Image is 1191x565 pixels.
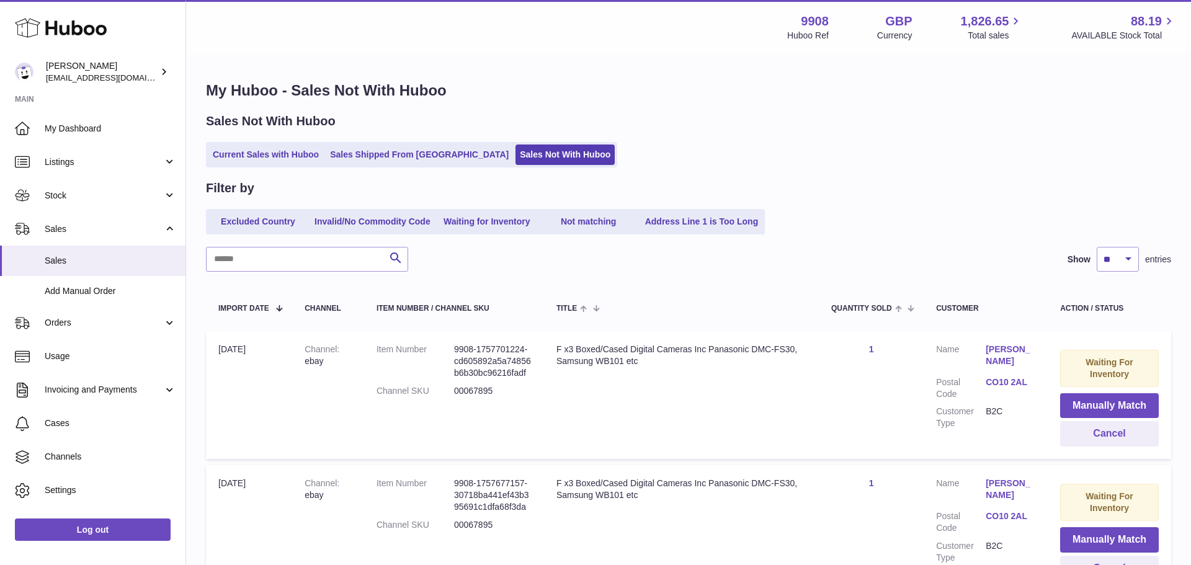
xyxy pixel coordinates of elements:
dd: 9908-1757677157-30718ba441ef43b395691c1dfa68f3da [454,478,532,513]
span: Title [556,305,577,313]
strong: GBP [885,13,912,30]
div: F x3 Boxed/Cased Digital Cameras Inc Panasonic DMC-FS30, Samsung WB101 etc [556,344,806,367]
span: Listings [45,156,163,168]
span: Stock [45,190,163,202]
span: Add Manual Order [45,285,176,297]
div: [PERSON_NAME] [46,60,158,84]
a: Invalid/No Commodity Code [310,211,435,232]
dt: Postal Code [936,376,986,400]
a: Waiting for Inventory [437,211,537,232]
span: entries [1145,254,1171,265]
h1: My Huboo - Sales Not With Huboo [206,81,1171,100]
a: CO10 2AL [986,376,1035,388]
a: 88.19 AVAILABLE Stock Total [1071,13,1176,42]
label: Show [1068,254,1091,265]
dd: B2C [986,406,1035,429]
dt: Item Number [377,478,454,513]
span: Import date [218,305,269,313]
dt: Name [936,344,986,370]
dt: Postal Code [936,510,986,534]
td: [DATE] [206,331,292,459]
a: 1 [869,344,874,354]
button: Cancel [1060,421,1159,447]
a: Log out [15,518,171,541]
div: Customer [936,305,1035,313]
a: Not matching [539,211,638,232]
span: Usage [45,350,176,362]
span: 1,826.65 [961,13,1009,30]
h2: Sales Not With Huboo [206,113,336,130]
button: Manually Match [1060,527,1159,553]
a: CO10 2AL [986,510,1035,522]
div: Channel [305,305,352,313]
div: ebay [305,344,352,367]
span: Sales [45,255,176,267]
div: Item Number / Channel SKU [377,305,532,313]
span: Orders [45,317,163,329]
div: Action / Status [1060,305,1159,313]
a: [PERSON_NAME] [986,344,1035,367]
div: Currency [877,30,912,42]
div: F x3 Boxed/Cased Digital Cameras Inc Panasonic DMC-FS30, Samsung WB101 etc [556,478,806,501]
dt: Channel SKU [377,519,454,531]
a: Sales Shipped From [GEOGRAPHIC_DATA] [326,145,513,165]
span: 88.19 [1131,13,1162,30]
a: [PERSON_NAME] [986,478,1035,501]
img: internalAdmin-9908@internal.huboo.com [15,63,33,81]
dd: B2C [986,540,1035,564]
strong: Channel [305,478,339,488]
strong: Waiting For Inventory [1086,491,1133,513]
a: Address Line 1 is Too Long [641,211,763,232]
span: AVAILABLE Stock Total [1071,30,1176,42]
dd: 00067895 [454,385,532,397]
dt: Customer Type [936,540,986,564]
span: Invoicing and Payments [45,384,163,396]
span: Channels [45,451,176,463]
strong: 9908 [801,13,829,30]
a: 1 [869,478,874,488]
a: Excluded Country [208,211,308,232]
span: Cases [45,417,176,429]
div: Huboo Ref [787,30,829,42]
span: Settings [45,484,176,496]
dt: Name [936,478,986,504]
span: My Dashboard [45,123,176,135]
span: Total sales [968,30,1023,42]
dt: Customer Type [936,406,986,429]
a: Sales Not With Huboo [515,145,615,165]
dt: Channel SKU [377,385,454,397]
h2: Filter by [206,180,254,197]
strong: Channel [305,344,339,354]
span: Sales [45,223,163,235]
strong: Waiting For Inventory [1086,357,1133,379]
a: Current Sales with Huboo [208,145,323,165]
span: Quantity Sold [831,305,892,313]
div: ebay [305,478,352,501]
span: [EMAIL_ADDRESS][DOMAIN_NAME] [46,73,182,82]
dd: 9908-1757701224-cd605892a5a74856b6b30bc96216fadf [454,344,532,379]
dd: 00067895 [454,519,532,531]
dt: Item Number [377,344,454,379]
a: 1,826.65 Total sales [961,13,1024,42]
button: Manually Match [1060,393,1159,419]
